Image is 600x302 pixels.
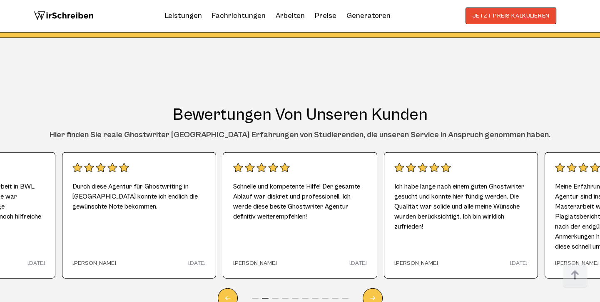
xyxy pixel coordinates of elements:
span: [PERSON_NAME] [72,258,116,268]
h2: Bewertungen von unseren Kunden [40,105,560,125]
span: [DATE] [349,258,367,268]
div: 1 / 10 [62,152,217,278]
div: 2 / 10 [223,152,377,278]
span: Schnelle und kompetente Hilfe! Der gesamte Ablauf war diskret und professionell. Ich werde diese ... [233,175,367,258]
span: Durch diese Agentur für Ghostwriting in [GEOGRAPHIC_DATA] konnte ich endlich die gewünschte Note ... [72,175,206,258]
span: [PERSON_NAME] [555,258,599,268]
span: [DATE] [188,258,206,268]
img: stars [394,163,451,173]
a: Arbeiten [276,9,305,23]
img: button top [563,263,588,288]
div: Hier finden Sie reale Ghostwriter [GEOGRAPHIC_DATA] Erfahrungen von Studierenden, die unseren Ser... [40,129,560,141]
button: JETZT PREIS KALKULIEREN [466,8,557,24]
span: [PERSON_NAME] [394,258,438,268]
span: [DATE] [27,258,45,268]
a: Fachrichtungen [212,9,266,23]
img: logo wirschreiben [34,8,94,24]
img: stars [72,163,129,173]
img: stars [233,163,290,173]
a: Leistungen [165,9,202,23]
a: Preise [315,11,336,20]
a: Generatoren [346,9,391,23]
span: [DATE] [510,258,528,268]
span: Ich habe lange nach einem guten Ghostwriter gesucht und konnte hier fündig werden. Die Qualität w... [394,175,528,258]
span: [PERSON_NAME] [233,258,277,268]
div: 3 / 10 [384,152,538,278]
